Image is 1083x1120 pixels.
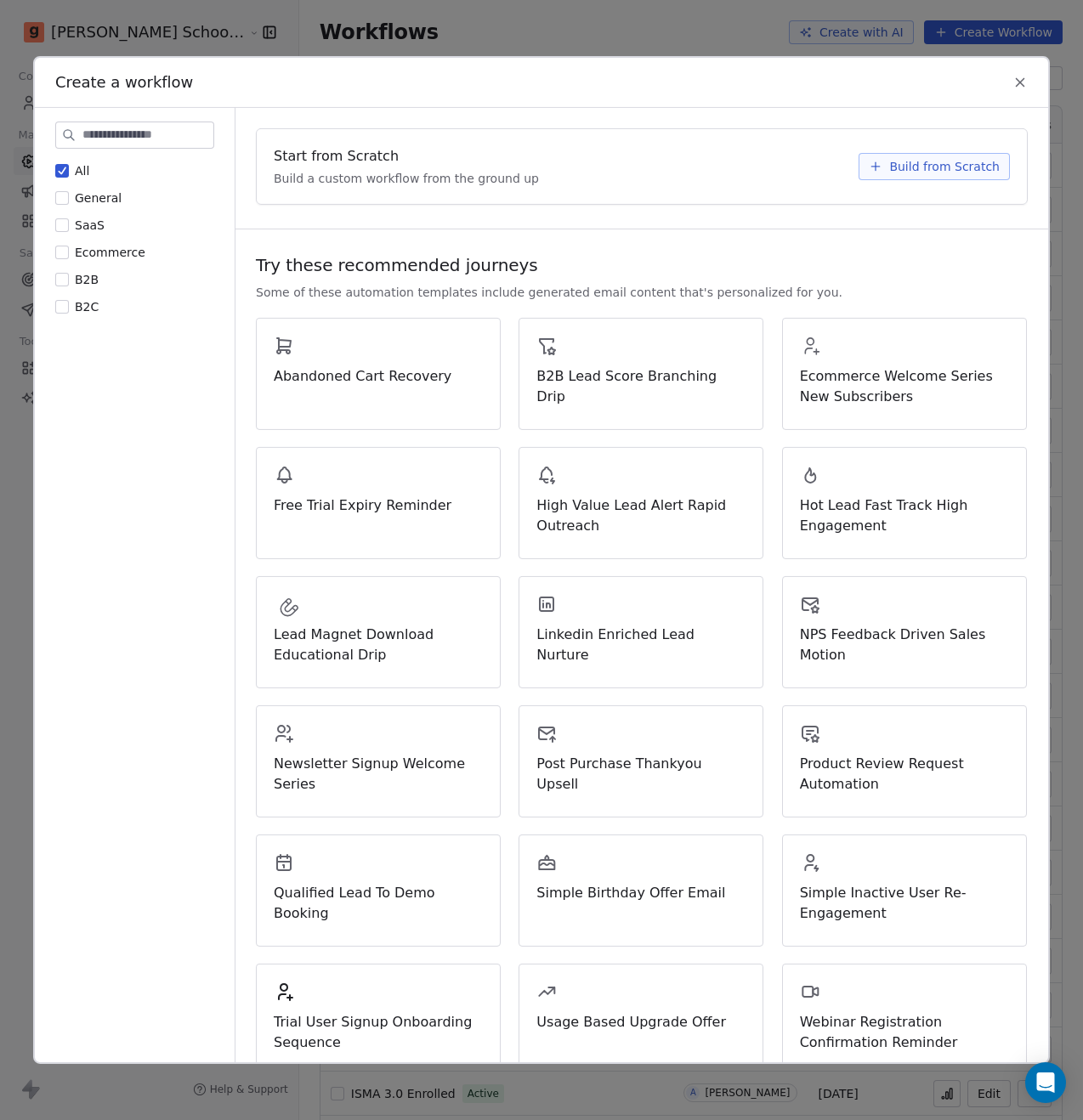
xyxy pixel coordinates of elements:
span: Simple Inactive User Re-Engagement [800,883,1009,924]
span: Lead Magnet Download Educational Drip [274,625,483,665]
button: SaaS [55,217,69,234]
span: Build from Scratch [889,158,1000,175]
span: Newsletter Signup Welcome Series [274,754,483,795]
span: B2B [75,273,99,286]
span: Free Trial Expiry Reminder [274,495,483,516]
span: Start from Scratch [274,146,399,167]
span: Qualified Lead To Demo Booking [274,883,483,924]
span: Usage Based Upgrade Offer [536,1012,746,1032]
span: All [75,164,89,178]
span: B2B Lead Score Branching Drip [536,366,746,407]
span: Trial User Signup Onboarding Sequence [274,1012,483,1053]
span: High Value Lead Alert Rapid Outreach [536,495,746,536]
button: Build from Scratch [859,153,1010,180]
button: B2B [55,271,69,288]
span: Post Purchase Thankyou Upsell [536,754,746,795]
span: Linkedin Enriched Lead Nurture [536,625,746,665]
span: Product Review Request Automation [800,754,1009,795]
span: Build a custom workflow from the ground up [274,170,539,187]
span: Ecommerce [75,246,145,259]
span: Ecommerce Welcome Series New Subscribers [800,366,1009,407]
span: SaaS [75,218,105,232]
span: Create a workflow [55,71,193,93]
span: NPS Feedback Driven Sales Motion [800,625,1009,665]
span: Hot Lead Fast Track High Engagement [800,495,1009,536]
span: General [75,191,122,205]
button: All [55,162,69,179]
button: B2C [55,298,69,315]
span: Webinar Registration Confirmation Reminder [800,1012,1009,1053]
span: Abandoned Cart Recovery [274,366,483,387]
span: Try these recommended journeys [256,253,538,277]
span: B2C [75,300,99,314]
span: Some of these automation templates include generated email content that's personalized for you. [256,284,842,301]
button: General [55,189,69,206]
div: Open Intercom Messenger [1025,1062,1066,1103]
span: Simple Birthday Offer Email [536,883,746,903]
button: Ecommerce [55,244,69,261]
